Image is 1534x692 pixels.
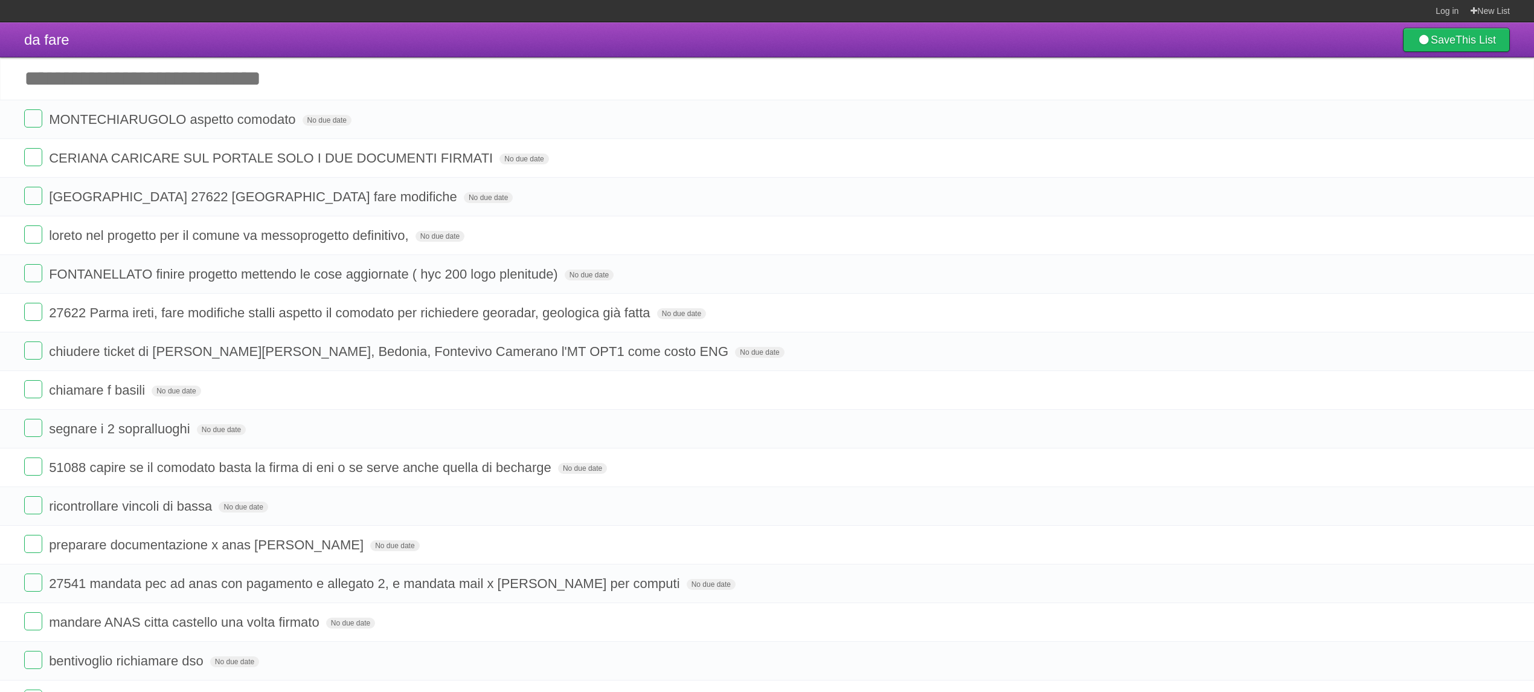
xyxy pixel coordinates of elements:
span: chiamare f basili [49,383,148,398]
span: 27541 mandata pec ad anas con pagamento e allegato 2, e mandata mail x [PERSON_NAME] per computi [49,576,682,591]
span: No due date [326,618,375,629]
span: No due date [687,579,736,590]
span: No due date [197,424,246,435]
span: No due date [303,115,351,126]
span: No due date [558,463,607,474]
label: Done [24,187,42,205]
span: preparare documentazione x anas [PERSON_NAME] [49,537,367,552]
span: da fare [24,31,69,48]
span: No due date [210,656,259,667]
span: loreto nel progetto per il comune va messoprogetto definitivo, [49,228,412,243]
label: Done [24,651,42,669]
span: No due date [416,231,464,242]
span: 27622 Parma ireti, fare modifiche stalli aspetto il comodato per richiedere georadar, geologica g... [49,305,653,320]
span: chiudere ticket di [PERSON_NAME][PERSON_NAME], Bedonia, Fontevivo Camerano l'MT OPT1 come costo ENG [49,344,731,359]
span: ricontrollare vincoli di bassa [49,499,215,514]
label: Done [24,419,42,437]
span: No due date [370,540,419,551]
label: Done [24,264,42,282]
b: This List [1455,34,1496,46]
span: No due date [735,347,784,358]
span: segnare i 2 sopralluoghi [49,421,193,436]
span: bentivoglio richiamare dso [49,653,207,668]
label: Done [24,148,42,166]
label: Done [24,225,42,244]
label: Done [24,458,42,476]
label: Done [24,380,42,398]
span: [GEOGRAPHIC_DATA] 27622 [GEOGRAPHIC_DATA] fare modifiche [49,189,460,204]
span: mandare ANAS citta castello una volta firmato [49,615,323,630]
span: No due date [219,502,268,513]
label: Done [24,303,42,321]
a: SaveThis List [1403,28,1510,52]
span: No due date [464,192,513,203]
span: CERIANA CARICARE SUL PORTALE SOLO I DUE DOCUMENTI FIRMATI [49,150,496,166]
span: No due date [565,270,614,280]
span: FONTANELLATO finire progetto mettendo le cose aggiornate ( hyc 200 logo plenitude) [49,267,561,282]
span: 51088 capire se il comodato basta la firma di eni o se serve anche quella di becharge [49,460,554,475]
label: Done [24,612,42,630]
label: Done [24,496,42,514]
span: MONTECHIARUGOLO aspetto comodato [49,112,298,127]
label: Done [24,109,42,128]
span: No due date [499,154,548,164]
label: Done [24,574,42,592]
label: Done [24,341,42,360]
span: No due date [152,386,201,396]
label: Done [24,535,42,553]
span: No due date [657,308,706,319]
